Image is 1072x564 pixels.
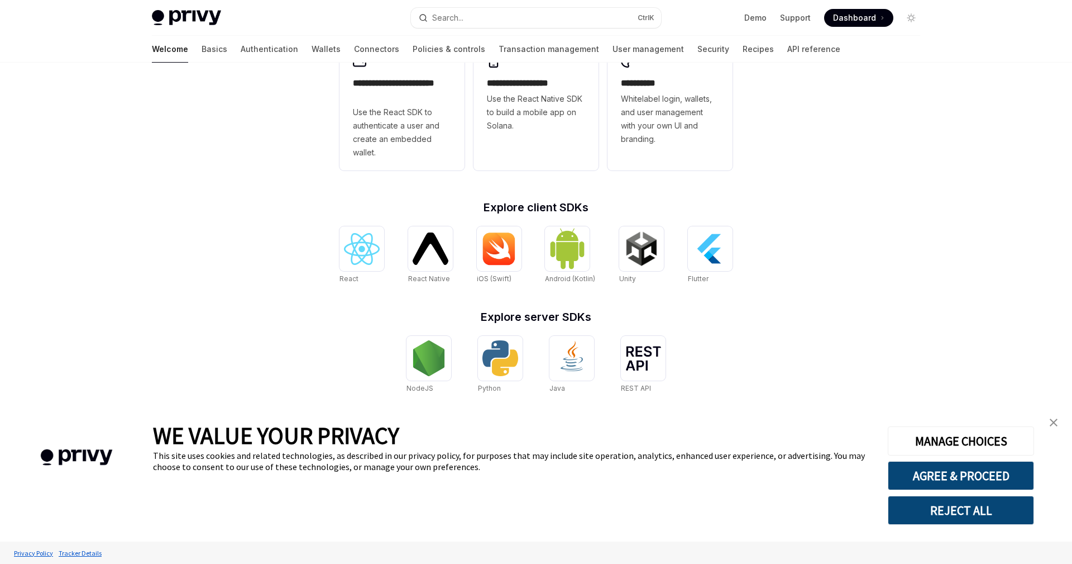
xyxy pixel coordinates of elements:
span: React Native [408,274,450,283]
img: Java [554,340,590,376]
a: Basics [202,36,227,63]
span: Python [478,384,501,392]
button: REJECT ALL [888,496,1034,525]
span: Use the React Native SDK to build a mobile app on Solana. [487,92,585,132]
a: UnityUnity [619,226,664,285]
h2: Explore server SDKs [339,311,733,323]
span: REST API [621,384,651,392]
a: JavaJava [549,336,594,394]
img: light logo [152,10,221,26]
span: Ctrl K [638,13,654,22]
span: iOS (Swift) [477,274,511,283]
div: Search... [432,11,463,25]
img: React [344,233,380,265]
a: REST APIREST API [621,336,666,394]
a: PythonPython [478,336,523,394]
a: React NativeReact Native [408,226,453,285]
a: ReactReact [339,226,384,285]
img: Python [482,340,518,376]
a: Wallets [312,36,341,63]
a: Connectors [354,36,399,63]
a: iOS (Swift)iOS (Swift) [477,226,521,285]
a: FlutterFlutter [688,226,733,285]
span: Java [549,384,565,392]
img: Unity [624,231,659,267]
img: Flutter [692,231,728,267]
h2: Explore client SDKs [339,202,733,213]
span: Unity [619,274,636,283]
a: Recipes [743,36,774,63]
span: Android (Kotlin) [545,274,595,283]
button: MANAGE CHOICES [888,426,1034,456]
span: Use the React SDK to authenticate a user and create an embedded wallet. [353,106,451,159]
a: User management [612,36,684,63]
img: React Native [413,233,448,264]
a: close banner [1042,411,1065,434]
a: API reference [787,36,840,63]
button: AGREE & PROCEED [888,461,1034,490]
a: Android (Kotlin)Android (Kotlin) [545,226,595,285]
a: **** **** **** ***Use the React Native SDK to build a mobile app on Solana. [473,43,599,170]
button: Search...CtrlK [411,8,661,28]
img: company logo [17,433,136,482]
a: NodeJSNodeJS [406,336,451,394]
a: Demo [744,12,767,23]
span: NodeJS [406,384,433,392]
span: Flutter [688,274,709,283]
span: Whitelabel login, wallets, and user management with your own UI and branding. [621,92,719,146]
a: Transaction management [499,36,599,63]
a: Support [780,12,811,23]
img: close banner [1050,419,1057,426]
span: WE VALUE YOUR PRIVACY [153,421,399,450]
div: This site uses cookies and related technologies, as described in our privacy policy, for purposes... [153,450,871,472]
img: iOS (Swift) [481,232,517,266]
a: Tracker Details [56,543,104,563]
a: Authentication [241,36,298,63]
a: Security [697,36,729,63]
a: Privacy Policy [11,543,56,563]
img: Android (Kotlin) [549,228,585,269]
a: Welcome [152,36,188,63]
a: Policies & controls [413,36,485,63]
img: REST API [625,346,661,371]
img: NodeJS [411,340,447,376]
span: Dashboard [833,12,876,23]
button: Toggle dark mode [902,9,920,27]
a: **** *****Whitelabel login, wallets, and user management with your own UI and branding. [607,43,733,170]
span: React [339,274,358,283]
a: Dashboard [824,9,893,27]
